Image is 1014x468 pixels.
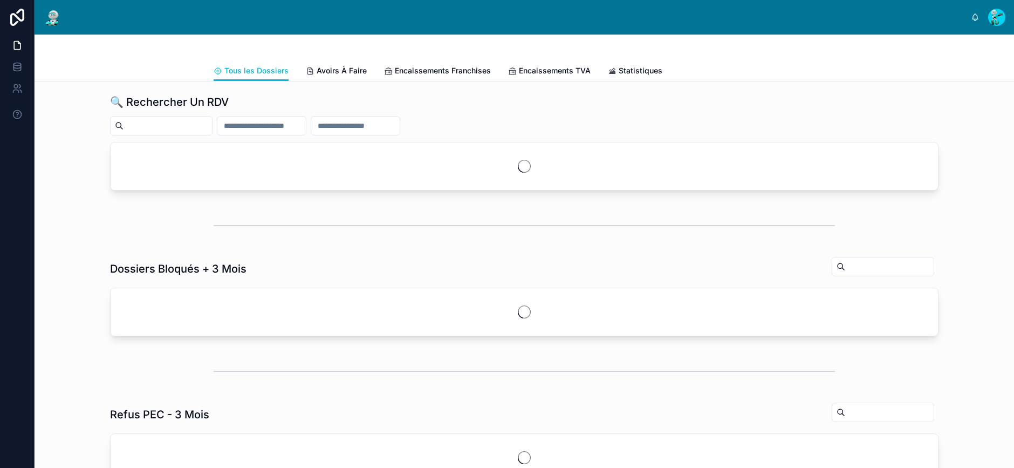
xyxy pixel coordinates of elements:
a: Encaissements TVA [508,61,591,83]
a: Avoirs À Faire [306,61,367,83]
span: Avoirs À Faire [317,65,367,76]
h1: Refus PEC - 3 Mois [110,407,209,422]
h1: Dossiers Bloqués + 3 Mois [110,261,246,276]
a: Encaissements Franchises [384,61,491,83]
h1: 🔍 Rechercher Un RDV [110,94,229,110]
span: Tous les Dossiers [224,65,289,76]
img: App logo [43,9,63,26]
span: Statistiques [619,65,662,76]
span: Encaissements Franchises [395,65,491,76]
span: Encaissements TVA [519,65,591,76]
div: scrollable content [71,15,971,19]
a: Statistiques [608,61,662,83]
a: Tous les Dossiers [214,61,289,82]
